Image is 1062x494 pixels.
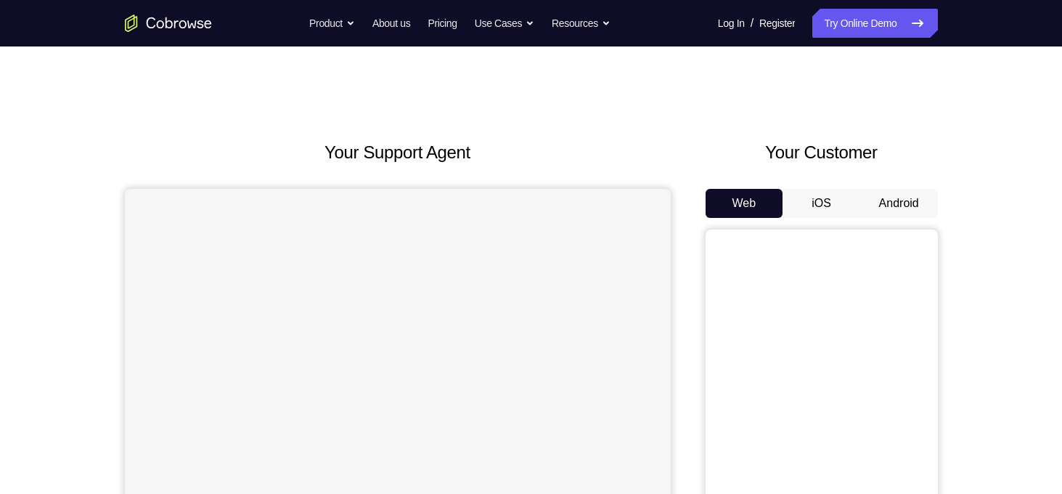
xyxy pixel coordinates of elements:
[718,9,745,38] a: Log In
[428,9,457,38] a: Pricing
[783,189,860,218] button: iOS
[125,139,671,166] h2: Your Support Agent
[552,9,610,38] button: Resources
[812,9,937,38] a: Try Online Demo
[309,9,355,38] button: Product
[372,9,410,38] a: About us
[706,139,938,166] h2: Your Customer
[706,189,783,218] button: Web
[759,9,795,38] a: Register
[860,189,938,218] button: Android
[475,9,534,38] button: Use Cases
[125,15,212,32] a: Go to the home page
[751,15,753,32] span: /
